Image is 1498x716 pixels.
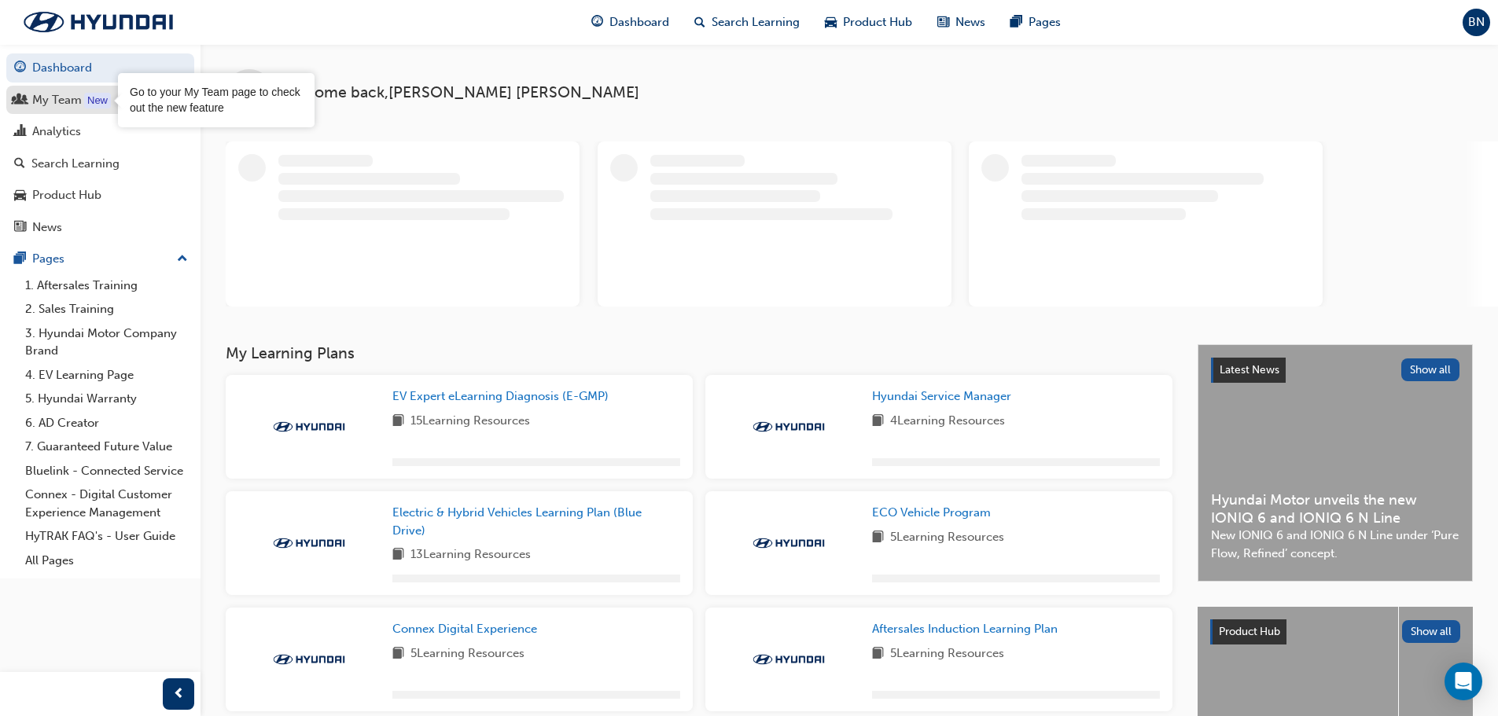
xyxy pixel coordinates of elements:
[1468,13,1485,31] span: BN
[872,389,1011,403] span: Hyundai Service Manager
[694,13,705,32] span: search-icon
[19,363,194,387] a: 4. EV Learning Page
[745,535,832,551] img: Trak
[32,250,64,268] div: Pages
[843,13,912,31] span: Product Hub
[19,321,194,363] a: 3. Hyundai Motor Company Brand
[925,6,998,39] a: news-iconNews
[6,117,194,146] a: Analytics
[392,505,642,538] span: Electric & Hybrid Vehicles Learning Plan (Blue Drive)
[392,545,404,565] span: book-icon
[14,157,25,171] span: search-icon
[392,620,543,638] a: Connex Digital Experience
[392,412,404,431] span: book-icon
[1402,620,1461,643] button: Show all
[266,419,352,435] img: Trak
[872,622,1058,636] span: Aftersales Induction Learning Plan
[392,644,404,664] span: book-icon
[130,85,303,116] div: Go to your My Team page to check out the new feature
[579,6,682,39] a: guage-iconDashboard
[19,483,194,524] a: Connex - Digital Customer Experience Management
[1198,344,1473,582] a: Latest NewsShow allHyundai Motor unveils the new IONIQ 6 and IONIQ 6 N LineNew IONIQ 6 and IONIQ ...
[266,535,352,551] img: Trak
[19,387,194,411] a: 5. Hyundai Warranty
[872,412,884,431] span: book-icon
[14,221,26,235] span: news-icon
[14,252,26,266] span: pages-icon
[682,6,812,39] a: search-iconSearch Learning
[14,94,26,108] span: people-icon
[32,123,81,141] div: Analytics
[1010,13,1022,32] span: pages-icon
[1211,358,1459,383] a: Latest NewsShow all
[84,93,111,108] div: Tooltip anchor
[31,155,120,173] div: Search Learning
[392,389,609,403] span: EV Expert eLearning Diagnosis (E-GMP)
[937,13,949,32] span: news-icon
[872,504,997,522] a: ECO Vehicle Program
[177,249,188,270] span: up-icon
[266,652,352,667] img: Trak
[32,218,62,237] div: News
[6,50,194,244] button: DashboardMy TeamAnalyticsSearch LearningProduct HubNews
[890,528,1004,548] span: 5 Learning Resources
[6,149,194,178] a: Search Learning
[6,213,194,242] a: News
[32,91,82,109] div: My Team
[872,387,1018,406] a: Hyundai Service Manager
[226,344,1172,362] h3: My Learning Plans
[14,61,26,75] span: guage-icon
[6,53,194,83] a: Dashboard
[1219,625,1280,638] span: Product Hub
[890,644,1004,664] span: 5 Learning Resources
[6,244,194,274] button: Pages
[872,528,884,548] span: book-icon
[19,411,194,435] a: 6. AD Creator
[591,13,603,32] span: guage-icon
[872,620,1064,638] a: Aftersales Induction Learning Plan
[19,297,194,321] a: 2. Sales Training
[392,387,615,406] a: EV Expert eLearning Diagnosis (E-GMP)
[8,6,189,39] img: Trak
[6,181,194,210] a: Product Hub
[890,412,1005,431] span: 4 Learning Resources
[1463,9,1490,36] button: BN
[14,125,26,139] span: chart-icon
[872,505,991,520] span: ECO Vehicle Program
[1445,663,1482,700] div: Open Intercom Messenger
[19,274,194,298] a: 1. Aftersales Training
[825,13,837,32] span: car-icon
[410,412,530,431] span: 15 Learning Resources
[6,86,194,115] a: My Team
[872,644,884,664] span: book-icon
[1211,527,1459,562] span: New IONIQ 6 and IONIQ 6 N Line under ‘Pure Flow, Refined’ concept.
[955,13,985,31] span: News
[392,622,537,636] span: Connex Digital Experience
[14,189,26,203] span: car-icon
[19,435,194,459] a: 7. Guaranteed Future Value
[19,549,194,573] a: All Pages
[19,524,194,549] a: HyTRAK FAQ's - User Guide
[712,13,800,31] span: Search Learning
[392,504,680,539] a: Electric & Hybrid Vehicles Learning Plan (Blue Drive)
[1401,358,1460,381] button: Show all
[1210,619,1460,644] a: Product HubShow all
[812,6,925,39] a: car-iconProduct Hub
[173,685,185,704] span: prev-icon
[1029,13,1061,31] span: Pages
[745,419,832,435] img: Trak
[998,6,1073,39] a: pages-iconPages
[19,459,194,483] a: Bluelink - Connected Service
[1220,363,1279,376] span: Latest News
[745,652,832,667] img: Trak
[410,545,531,565] span: 13 Learning Resources
[410,644,524,664] span: 5 Learning Resources
[1211,491,1459,527] span: Hyundai Motor unveils the new IONIQ 6 and IONIQ 6 N Line
[609,13,669,31] span: Dashboard
[32,186,101,204] div: Product Hub
[279,84,639,102] span: Welcome back , [PERSON_NAME] [PERSON_NAME]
